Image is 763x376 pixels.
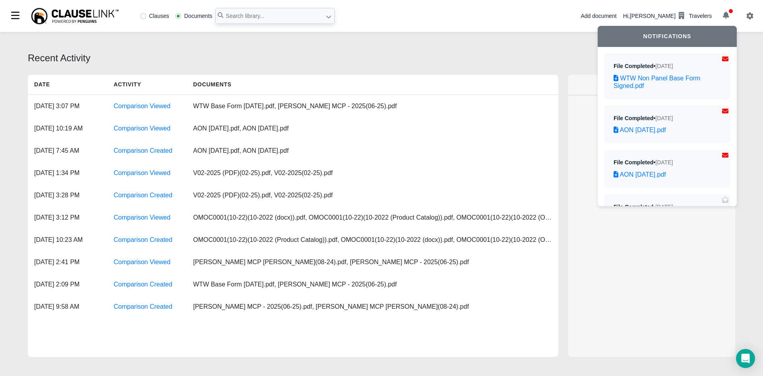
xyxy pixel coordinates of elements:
[187,140,346,162] div: AON [DATE].pdf, AON [DATE].pdf
[114,281,172,288] a: Comparison Created
[114,103,170,109] a: Comparison Viewed
[614,74,721,90] a: WTW Non Panel Base Form Signed.pdf
[614,63,673,70] div: File Completed •
[614,126,721,134] a: AON [DATE].pdf
[720,105,730,118] button: Mark as Read
[581,82,722,88] h6: Activity Details
[28,296,107,318] div: [DATE] 9:58 AM
[114,147,172,154] a: Comparison Created
[187,251,475,273] div: [PERSON_NAME] MCP [PERSON_NAME](08-24).pdf, [PERSON_NAME] MCP - 2025(06-25).pdf
[689,12,712,20] div: Travelers
[187,296,475,318] div: [PERSON_NAME] MCP - 2025(06-25).pdf, [PERSON_NAME] MCP [PERSON_NAME](08-24).pdf
[623,9,712,23] div: Hi, [PERSON_NAME]
[581,12,616,20] div: Add document
[614,171,721,178] a: AON [DATE].pdf
[187,162,346,184] div: V02-2025 (PDF)(02-25).pdf, V02-2025(02-25).pdf
[187,95,403,117] div: WTW Base Form [DATE].pdf, [PERSON_NAME] MCP - 2025(06-25).pdf
[655,204,673,210] span: Sep 2, 2025, 10:14 AM
[28,117,107,140] div: [DATE] 10:19 AM
[114,236,172,243] a: Comparison Created
[720,53,730,66] button: Mark as Read
[28,229,107,251] div: [DATE] 10:23 AM
[28,51,735,65] div: Recent Activity
[736,349,755,368] div: Open Intercom Messenger
[655,159,673,166] span: Sep 8, 2025, 11:36 AM
[187,273,403,296] div: WTW Base Form [DATE].pdf, [PERSON_NAME] MCP - 2025(06-25).pdf
[28,75,107,94] h5: Date
[187,117,346,140] div: AON [DATE].pdf, AON [DATE].pdf
[215,8,335,24] input: Search library...
[655,115,673,121] span: Sep 8, 2025, 11:37 AM
[28,273,107,296] div: [DATE] 2:09 PM
[575,113,729,122] div: Click a row for more details.
[114,125,170,132] a: Comparison Viewed
[114,259,170,265] a: Comparison Viewed
[28,207,107,229] div: [DATE] 3:12 PM
[187,75,346,94] h5: Documents
[114,192,172,199] a: Comparison Created
[28,184,107,207] div: [DATE] 3:28 PM
[187,184,346,207] div: V02-2025 (PDF)(02-25).pdf, V02-2025(02-25).pdf
[720,194,730,207] button: Mark as Unread
[614,115,673,122] div: File Completed •
[28,251,107,273] div: [DATE] 2:41 PM
[175,13,212,19] label: Documents
[187,207,558,229] div: OMOC0001(10-22)(10-2022 (docx)).pdf, OMOC0001(10-22)(10-2022 (Product Catalog)).pdf, OMOC0001(10-...
[30,7,120,25] img: ClauseLink
[720,150,730,162] button: Mark as Read
[114,169,170,176] a: Comparison Viewed
[598,26,737,47] div: Notifications
[107,75,187,94] h5: Activity
[140,13,169,19] label: Clauses
[28,140,107,162] div: [DATE] 7:45 AM
[655,63,673,69] span: Sep 19, 2025, 2:01 PM
[28,162,107,184] div: [DATE] 1:34 PM
[187,229,558,251] div: OMOC0001(10-22)(10-2022 (Product Catalog)).pdf, OMOC0001(10-22)(10-2022 (docx)).pdf, OMOC0001(10-...
[114,303,172,310] a: Comparison Created
[614,159,673,166] div: File Completed •
[614,204,673,210] div: File Completed •
[114,214,170,221] a: Comparison Viewed
[28,95,107,117] div: [DATE] 3:07 PM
